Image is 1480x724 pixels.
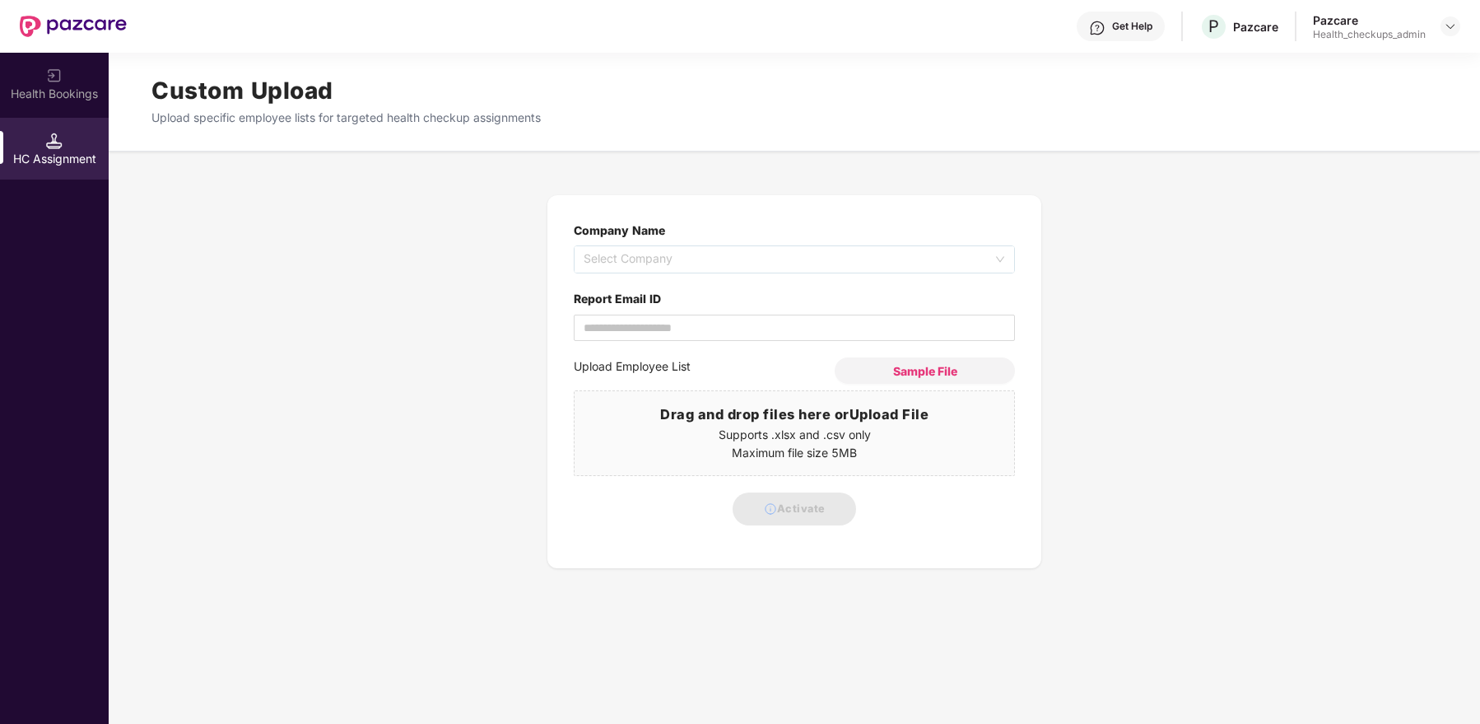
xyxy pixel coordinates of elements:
[893,363,957,379] span: Sample File
[46,68,63,84] img: svg+xml;base64,PHN2ZyB3aWR0aD0iMjAiIGhlaWdodD0iMjAiIHZpZXdCb3g9IjAgMCAyMCAyMCIgZmlsbD0ibm9uZSIgeG...
[733,493,856,525] button: Activate
[151,109,1437,127] p: Upload specific employee lists for targeted health checkup assignments
[46,133,63,149] img: svg+xml;base64,PHN2ZyB3aWR0aD0iMTQuNSIgaGVpZ2h0PSIxNC41IiB2aWV3Qm94PSIwIDAgMTYgMTYiIGZpbGw9Im5vbm...
[575,391,1014,475] span: Drag and drop files here orUpload FileSupports .xlsx and .csv onlyMaximum file size 5MB
[575,444,1014,462] p: Maximum file size 5MB
[1444,20,1457,33] img: svg+xml;base64,PHN2ZyBpZD0iRHJvcGRvd24tMzJ4MzIiIHhtbG5zPSJodHRwOi8vd3d3LnczLm9yZy8yMDAwL3N2ZyIgd2...
[1089,20,1105,36] img: svg+xml;base64,PHN2ZyBpZD0iSGVscC0zMngzMiIgeG1sbnM9Imh0dHA6Ly93d3cudzMub3JnLzIwMDAvc3ZnIiB3aWR0aD...
[584,246,1005,273] span: Select Company
[849,406,929,423] span: Upload File
[151,72,1437,109] h1: Custom Upload
[574,357,835,384] label: Upload Employee List
[1112,20,1152,33] div: Get Help
[575,404,1014,426] h3: Drag and drop files here or
[1208,16,1219,36] span: P
[1313,12,1426,28] div: Pazcare
[1313,28,1426,41] div: Health_checkups_admin
[574,223,665,237] label: Company Name
[1233,19,1278,35] div: Pazcare
[20,16,127,37] img: New Pazcare Logo
[835,357,1015,384] button: Sample File
[574,290,1015,308] label: Report Email ID
[575,426,1014,444] p: Supports .xlsx and .csv only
